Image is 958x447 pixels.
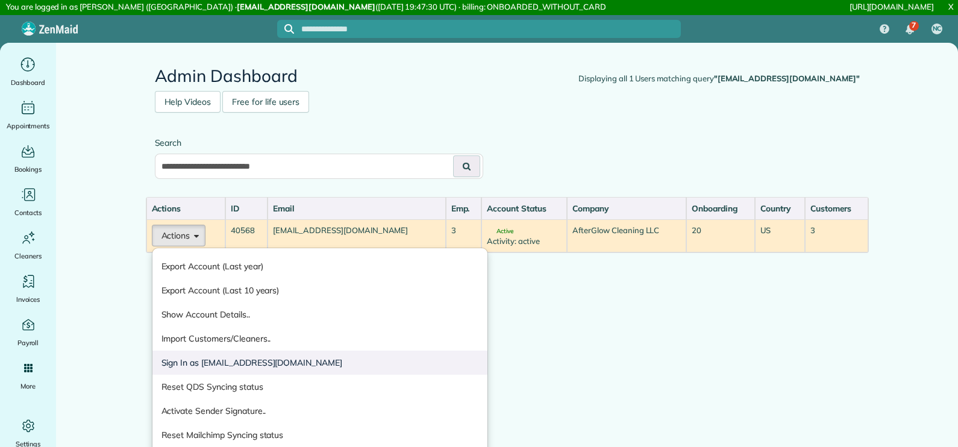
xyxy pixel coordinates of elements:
[760,202,800,214] div: Country
[152,399,487,423] a: Activate Sender Signature..
[222,91,309,113] a: Free for life users
[14,163,42,175] span: Bookings
[268,219,445,252] td: [EMAIL_ADDRESS][DOMAIN_NAME]
[237,2,375,11] strong: [EMAIL_ADDRESS][DOMAIN_NAME]
[284,24,294,34] svg: Focus search
[714,73,860,83] strong: "[EMAIL_ADDRESS][DOMAIN_NAME]"
[155,91,221,113] a: Help Videos
[487,202,562,214] div: Account Status
[897,16,922,43] div: 7 unread notifications
[231,202,263,214] div: ID
[5,98,51,132] a: Appointments
[152,302,487,327] a: Show Account Details..
[805,219,868,252] td: 3
[933,24,942,34] span: NC
[155,67,860,86] h2: Admin Dashboard
[446,219,482,252] td: 3
[850,2,934,11] a: [URL][DOMAIN_NAME]
[14,207,42,219] span: Contacts
[755,219,805,252] td: US
[152,375,487,399] a: Reset QDS Syncing status
[810,202,863,214] div: Customers
[152,254,487,278] a: Export Account (Last year)
[277,24,294,34] button: Focus search
[16,293,40,305] span: Invoices
[487,236,562,247] div: Activity: active
[567,219,686,252] td: AfterGlow Cleaning LLC
[5,185,51,219] a: Contacts
[14,250,42,262] span: Cleaners
[152,225,206,246] button: Actions
[870,15,958,43] nav: Main
[152,327,487,351] a: Import Customers/Cleaners..
[17,337,39,349] span: Payroll
[912,20,916,30] span: 7
[152,351,487,375] a: Sign In as [EMAIL_ADDRESS][DOMAIN_NAME]
[7,120,50,132] span: Appointments
[451,202,477,214] div: Emp.
[5,142,51,175] a: Bookings
[273,202,440,214] div: Email
[487,228,513,234] span: Active
[5,272,51,305] a: Invoices
[11,77,45,89] span: Dashboard
[225,219,268,252] td: 40568
[20,380,36,392] span: More
[155,137,483,149] label: Search
[152,423,487,447] a: Reset Mailchimp Syncing status
[152,202,220,214] div: Actions
[5,228,51,262] a: Cleaners
[5,55,51,89] a: Dashboard
[692,202,750,214] div: Onboarding
[5,315,51,349] a: Payroll
[686,219,755,252] td: 20
[152,278,487,302] a: Export Account (Last 10 years)
[578,73,859,85] div: Displaying all 1 Users matching query
[572,202,681,214] div: Company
